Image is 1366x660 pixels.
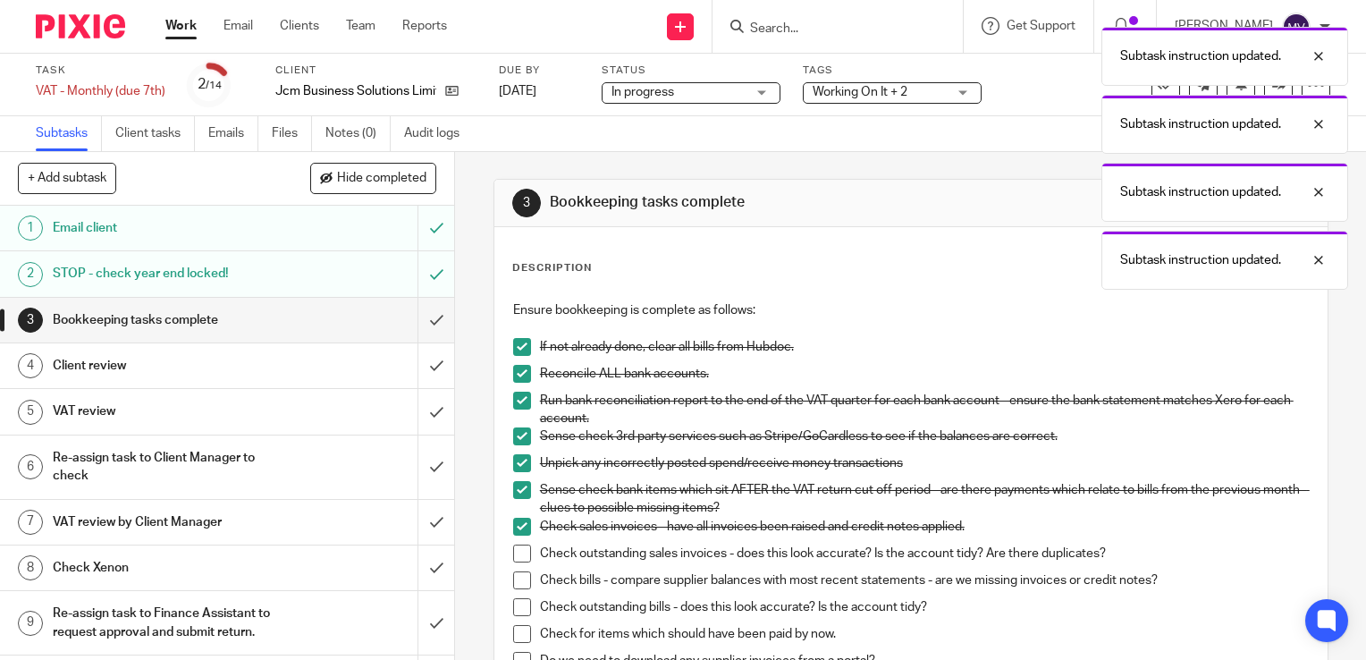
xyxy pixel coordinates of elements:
a: Team [346,17,375,35]
p: Subtask instruction updated. [1120,47,1281,65]
p: Check sales invoices - have all invoices been raised and credit notes applied. [540,518,1309,536]
a: Clients [280,17,319,35]
p: Subtask instruction updated. [1120,115,1281,133]
p: Check for items which should have been paid by now. [540,625,1309,643]
a: Emails [208,116,258,151]
p: Check outstanding sales invoices - does this look accurate? Is the account tidy? Are there duplic... [540,545,1309,563]
p: Jcm Business Solutions Limited [275,82,436,100]
a: Notes (0) [325,116,391,151]
h1: VAT review by Client Manager [53,509,284,536]
span: [DATE] [499,85,536,97]
h1: Re-assign task to Client Manager to check [53,444,284,490]
a: Client tasks [115,116,195,151]
p: Description [512,261,592,275]
button: + Add subtask [18,163,116,193]
label: Client [275,63,476,78]
p: Subtask instruction updated. [1120,183,1281,201]
p: If not already done, clear all bills from Hubdoc. [540,338,1309,356]
h1: Re-assign task to Finance Assistant to request approval and submit return. [53,600,284,646]
p: Sense check bank items which sit AFTER the VAT return cut off period - are there payments which r... [540,481,1309,518]
h1: Bookkeeping tasks complete [550,193,949,212]
p: Reconcile ALL bank accounts. [540,365,1309,383]
label: Task [36,63,165,78]
p: Run bank reconciliation report to the end of the VAT quarter for each bank account - ensure the b... [540,392,1309,428]
span: In progress [611,86,674,98]
div: 3 [512,189,541,217]
a: Reports [402,17,447,35]
p: Ensure bookkeeping is complete as follows: [513,301,1309,319]
div: 3 [18,308,43,333]
div: 9 [18,611,43,636]
div: 8 [18,555,43,580]
p: Check bills - compare supplier balances with most recent statements - are we missing invoices or ... [540,571,1309,589]
p: Subtask instruction updated. [1120,251,1281,269]
div: 2 [18,262,43,287]
div: 1 [18,216,43,241]
div: 6 [18,454,43,479]
img: svg%3E [1282,13,1311,41]
a: Audit logs [404,116,473,151]
a: Files [272,116,312,151]
div: 4 [18,353,43,378]
button: Hide completed [310,163,436,193]
p: Unpick any incorrectly posted spend/receive money transactions [540,454,1309,472]
a: Email [223,17,253,35]
a: Subtasks [36,116,102,151]
p: Sense check 3rd party services such as Stripe/GoCardless to see if the balances are correct. [540,427,1309,445]
span: Hide completed [337,172,426,186]
h1: Check Xenon [53,554,284,581]
label: Due by [499,63,579,78]
div: VAT - Monthly (due 7th) [36,82,165,100]
h1: VAT review [53,398,284,425]
img: Pixie [36,14,125,38]
h1: Client review [53,352,284,379]
p: Check outstanding bills - does this look accurate? Is the account tidy? [540,598,1309,616]
div: 5 [18,400,43,425]
div: 7 [18,510,43,535]
h1: Email client [53,215,284,241]
label: Status [602,63,780,78]
a: Work [165,17,197,35]
small: /14 [206,80,222,90]
h1: STOP - check year end locked! [53,260,284,287]
div: 2 [198,74,222,95]
h1: Bookkeeping tasks complete [53,307,284,334]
